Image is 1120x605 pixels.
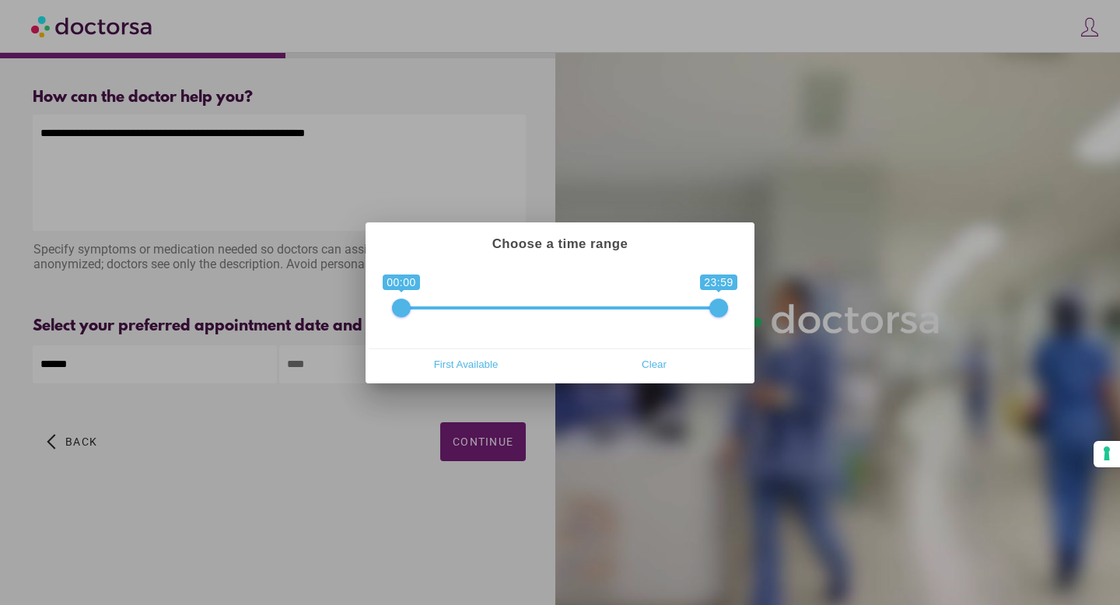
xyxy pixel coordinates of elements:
span: 23:59 [700,275,737,290]
button: Clear [560,352,748,377]
button: First Available [372,352,560,377]
span: Clear [565,353,744,376]
span: 00:00 [383,275,420,290]
button: Your consent preferences for tracking technologies [1094,441,1120,467]
span: First Available [376,353,555,376]
strong: Choose a time range [492,236,628,251]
